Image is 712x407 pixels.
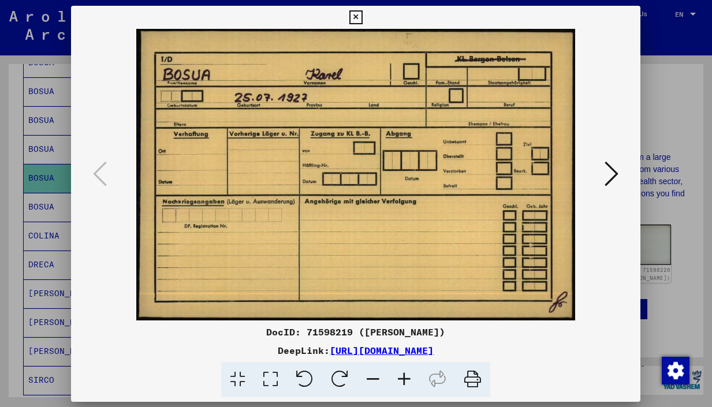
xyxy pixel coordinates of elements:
[330,345,434,356] a: [URL][DOMAIN_NAME]
[71,343,640,357] div: DeepLink:
[662,357,689,384] img: Change consent
[71,325,640,339] div: DocID: 71598219 ([PERSON_NAME])
[661,356,689,384] div: Change consent
[110,29,601,320] img: 001.jpg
